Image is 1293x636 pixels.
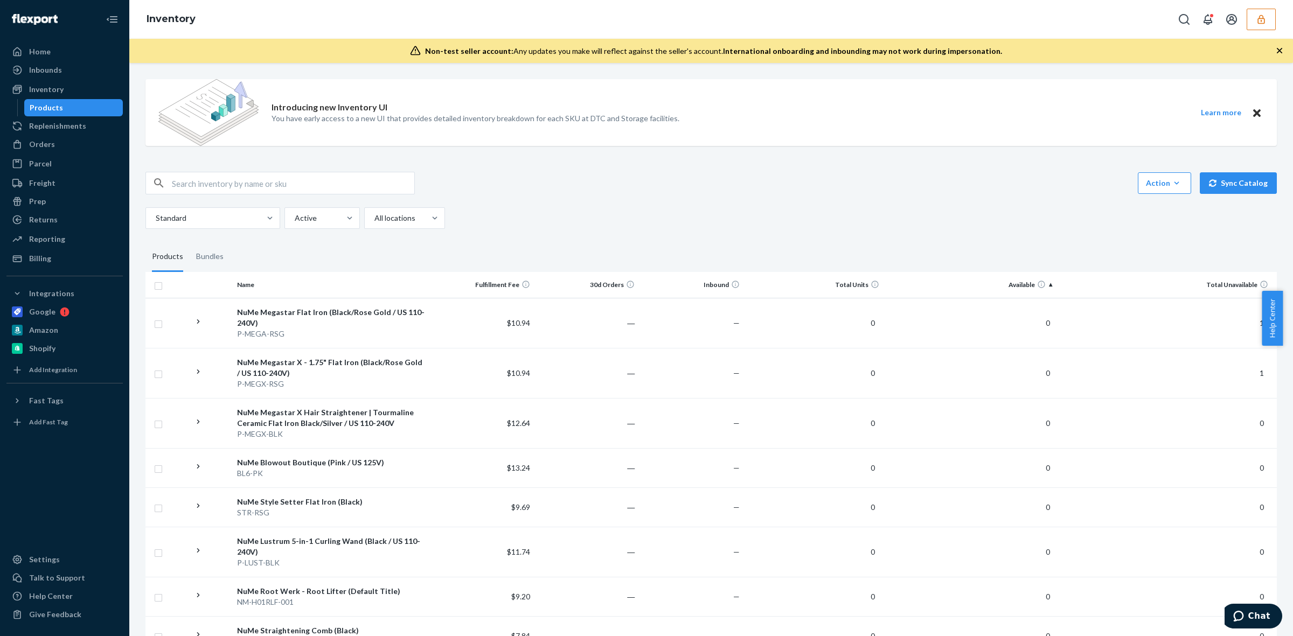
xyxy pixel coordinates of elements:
img: new-reports-banner-icon.82668bd98b6a51aee86340f2a7b77ae3.png [158,79,259,146]
span: 1 [1255,368,1268,378]
span: 0 [1255,547,1268,556]
a: Add Integration [6,361,123,379]
th: Available [884,272,1058,298]
div: Give Feedback [29,609,81,620]
div: NuMe Blowout Boutique (Pink / US 125V) [237,457,425,468]
p: Introducing new Inventory UI [272,101,387,114]
input: All locations [373,213,374,223]
div: Home [29,46,51,57]
ol: breadcrumbs [138,4,204,35]
button: Open notifications [1197,9,1219,30]
div: Prep [29,196,46,207]
div: Billing [29,253,51,264]
div: Integrations [29,288,74,299]
span: 0 [1041,547,1054,556]
span: 0 [866,368,879,378]
span: — [733,463,740,472]
span: $11.74 [507,547,530,556]
div: Freight [29,178,55,188]
a: Products [24,99,123,116]
div: Fast Tags [29,395,64,406]
button: Learn more [1194,106,1248,120]
th: Total Units [744,272,884,298]
button: Action [1138,172,1191,194]
div: P-MEGA-RSG [237,329,425,339]
p: You have early access to a new UI that provides detailed inventory breakdown for each SKU at DTC ... [272,113,679,124]
div: NM-H01RLF-001 [237,597,425,607]
td: ― [534,527,639,577]
span: — [733,368,740,378]
span: 0 [866,463,879,472]
span: 0 [1255,592,1268,601]
span: $9.20 [511,592,530,601]
span: 0 [1041,318,1054,327]
button: Close [1250,106,1264,120]
span: 0 [1041,592,1054,601]
div: P-MEGX-RSG [237,379,425,389]
span: 0 [1041,418,1054,428]
th: Fulfillment Fee [429,272,534,298]
div: Amazon [29,325,58,336]
div: NuMe Megastar X Hair Straightener | Tourmaline Ceramic Flat Iron Black/Silver / US 110-240V [237,407,425,429]
div: Orders [29,139,55,150]
span: Non-test seller account: [425,46,513,55]
td: ― [534,577,639,616]
input: Active [294,213,295,223]
td: ― [534,487,639,527]
a: Amazon [6,322,123,339]
span: $10.94 [507,368,530,378]
span: 0 [1041,502,1054,512]
a: Replenishments [6,117,123,135]
div: Help Center [29,591,73,602]
span: 1 [1255,318,1268,327]
a: Billing [6,250,123,267]
input: Standard [155,213,156,223]
a: Parcel [6,155,123,172]
span: $13.24 [507,463,530,472]
span: 0 [1041,368,1054,378]
div: Add Fast Tag [29,417,68,427]
img: Flexport logo [12,14,58,25]
div: NuMe Megastar X - 1.75" Flat Iron (Black/Rose Gold / US 110-240V) [237,357,425,379]
a: Settings [6,551,123,568]
span: 0 [866,502,879,512]
span: 0 [866,318,879,327]
a: Add Fast Tag [6,414,123,431]
span: $12.64 [507,418,530,428]
span: 0 [866,592,879,601]
div: Settings [29,554,60,565]
button: Fast Tags [6,392,123,409]
th: Inbound [639,272,744,298]
div: NuMe Straightening Comb (Black) [237,625,425,636]
a: Google [6,303,123,320]
div: Talk to Support [29,572,85,583]
div: Products [30,102,63,113]
span: — [733,502,740,512]
div: Google [29,306,55,317]
span: 0 [1255,502,1268,512]
td: ― [534,398,639,448]
div: BL6-PK [237,468,425,479]
div: Shopify [29,343,55,354]
div: Add Integration [29,365,77,374]
a: Freight [6,174,123,192]
span: $9.69 [511,502,530,512]
div: Inventory [29,84,64,95]
td: ― [534,298,639,348]
div: Reporting [29,234,65,244]
div: STR-RSG [237,507,425,518]
a: Home [6,43,123,60]
button: Give Feedback [6,606,123,623]
a: Returns [6,211,123,228]
div: P-MEGX-BLK [237,429,425,439]
button: Integrations [6,285,123,302]
a: Inventory [6,81,123,98]
div: Products [152,242,183,272]
a: Inventory [147,13,196,25]
div: Action [1146,178,1183,188]
span: 0 [1255,463,1268,472]
div: Returns [29,214,58,225]
a: Prep [6,193,123,210]
div: Any updates you make will reflect against the seller's account. [425,46,1002,57]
